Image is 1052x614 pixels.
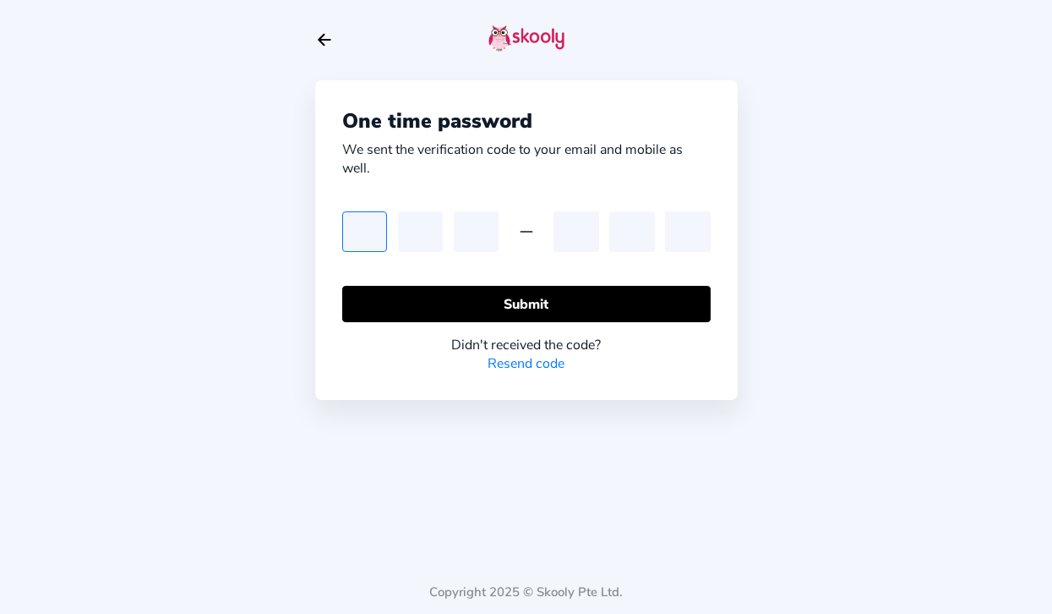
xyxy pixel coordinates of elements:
[488,25,564,52] img: skooly-logo.png
[342,140,711,178] div: We sent the verification code to your email and mobile as well.
[342,107,711,134] div: One time password
[516,222,537,242] ion-icon: remove outline
[315,30,334,49] button: arrow back outline
[488,354,564,373] a: Resend code
[342,286,711,322] button: Submit
[342,336,711,354] div: Didn't received the code?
